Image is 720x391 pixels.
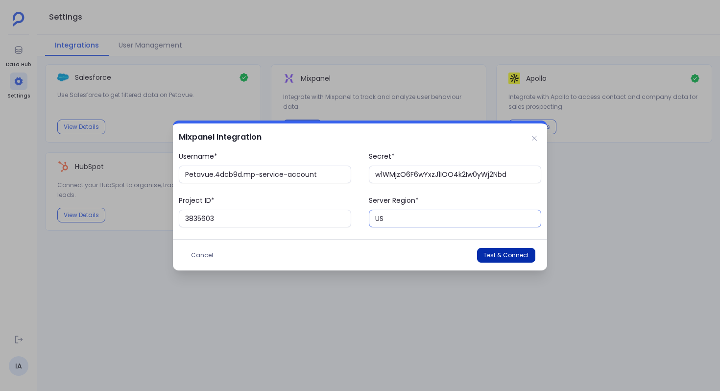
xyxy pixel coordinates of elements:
label: Server Region* [369,195,541,227]
label: Username* [179,151,351,183]
span: Test & Connect [483,251,529,259]
input: Secret* [369,166,541,183]
button: Test & Connect [477,248,535,263]
input: Server Region* [369,210,541,227]
label: Project ID* [179,195,351,227]
button: Cancel [185,248,219,263]
h2: Mixpanel Integration [173,123,262,151]
input: Username* [179,166,351,183]
label: Secret* [369,151,541,183]
input: Project ID* [179,210,351,227]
